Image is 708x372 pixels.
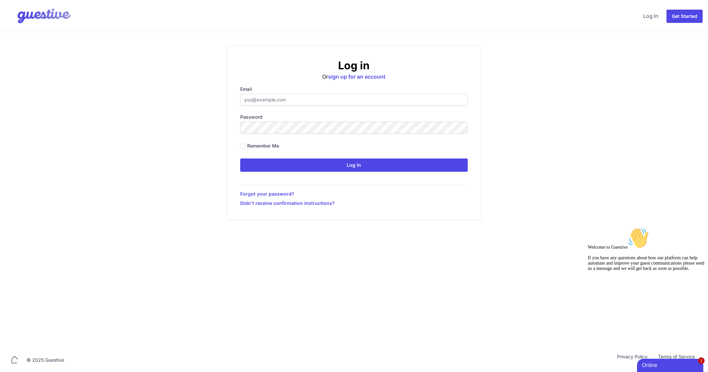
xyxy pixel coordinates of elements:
img: :wave: [42,3,64,24]
a: Privacy Policy [612,353,653,367]
iframe: chat widget [637,357,705,372]
h2: Log in [240,59,468,72]
a: Forgot your password? [240,191,468,197]
img: Your Company [5,3,72,29]
input: Log in [240,158,468,172]
a: Get Started [667,10,703,23]
input: you@example.com [240,94,468,106]
label: Email [240,86,468,93]
label: Password [240,114,468,120]
a: sign up for an account [328,73,386,80]
div: Welcome to Guestive👋If you have any questions about how our platform can help automate and improv... [3,3,122,46]
a: Log In [640,8,661,24]
div: © 2025 Guestive [27,357,64,363]
iframe: chat widget [585,225,705,355]
div: Or [240,59,468,81]
span: Welcome to Guestive If you have any questions about how our platform can help automate and improv... [3,20,119,46]
a: Didn't receive confirmation instructions? [240,200,468,207]
label: Remember me [247,143,279,149]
